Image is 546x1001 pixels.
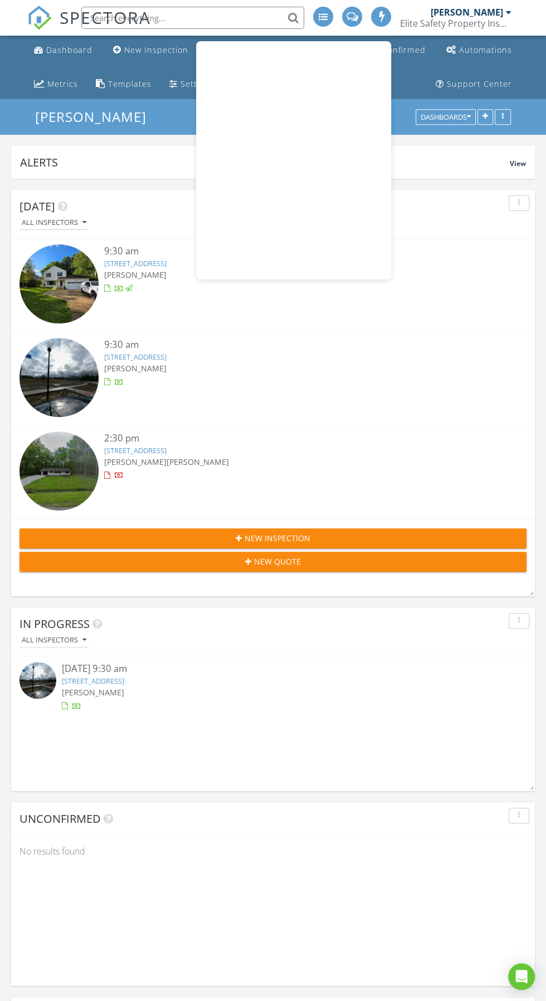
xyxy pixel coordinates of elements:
div: All Inspectors [22,219,86,227]
div: Support Center [447,78,512,89]
a: [DATE] 9:30 am [STREET_ADDRESS] [PERSON_NAME] [19,662,526,712]
div: No results found [11,836,535,866]
a: 2:30 pm [STREET_ADDRESS] [PERSON_NAME][PERSON_NAME] [19,431,526,513]
input: Search everything... [81,7,304,29]
div: Alerts [20,155,510,170]
a: New Inspection [109,40,193,61]
span: SPECTORA [60,6,151,29]
div: Automations [459,45,512,55]
span: [PERSON_NAME] [62,687,124,698]
img: streetview [19,431,99,511]
span: Unconfirmed [19,811,101,826]
a: [STREET_ADDRESS] [62,676,124,686]
a: [PERSON_NAME] [35,107,156,126]
img: 9356450%2Fcover_photos%2F2nPKwhFwCJPZpz5ysAFK%2Fsmall.jpg [19,244,99,323]
a: Support Center [431,74,516,95]
div: Templates [108,78,152,89]
div: Dashboards [421,114,471,121]
a: Inspections [204,40,274,61]
button: All Inspectors [19,633,89,648]
a: [STREET_ADDRESS] [104,445,167,455]
div: [DATE] 9:30 am [62,662,484,676]
div: [PERSON_NAME] [431,7,503,18]
span: New Inspection [245,532,310,544]
img: streetview [19,338,99,417]
a: 9:30 am [STREET_ADDRESS] [PERSON_NAME] [19,244,526,326]
div: Open Intercom Messenger [508,963,535,990]
a: [STREET_ADDRESS] [104,258,167,268]
span: [PERSON_NAME] [167,457,229,467]
div: Elite Safety Property Inspections Inc. [400,18,511,29]
a: Metrics [30,74,82,95]
div: 2:30 pm [104,431,485,445]
img: The Best Home Inspection Software - Spectora [27,6,52,30]
a: Automations (Advanced) [442,40,516,61]
a: Dashboard [30,40,97,61]
button: All Inspectors [19,215,89,230]
div: Metrics [47,78,78,89]
div: Dashboard [46,45,92,55]
span: In Progress [19,616,90,631]
a: SPECTORA [27,15,151,38]
span: [PERSON_NAME] [104,457,167,467]
div: 9:30 am [104,338,485,352]
a: Contacts [285,40,344,61]
span: New Quote [254,556,301,567]
button: New Inspection [19,528,526,548]
a: Templates [91,74,156,95]
div: All Inspectors [22,636,86,644]
div: New Inspection [124,45,188,55]
button: New Quote [19,552,526,572]
span: [PERSON_NAME] [104,269,167,280]
div: Settings [181,78,214,89]
a: Unconfirmed [355,40,430,61]
img: streetview [19,662,56,699]
span: [PERSON_NAME] [104,363,167,374]
span: [DATE] [19,199,55,214]
button: Dashboards [416,110,476,125]
a: [STREET_ADDRESS] [104,352,167,362]
a: Settings [165,74,218,95]
div: Unconfirmed [372,45,426,55]
a: 9:30 am [STREET_ADDRESS] [PERSON_NAME] [19,338,526,420]
div: 9:30 am [104,244,485,258]
span: View [510,159,526,168]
